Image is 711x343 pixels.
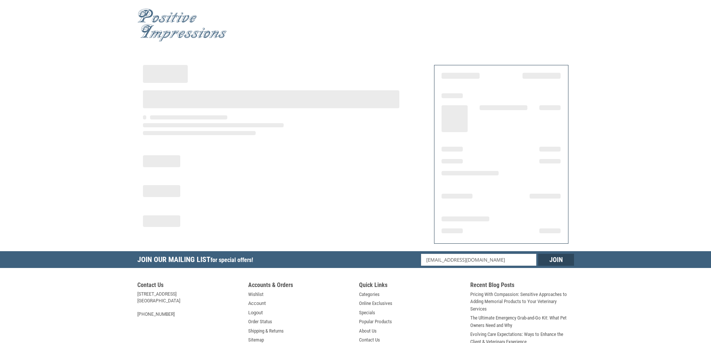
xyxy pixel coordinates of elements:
a: Pricing With Compassion: Sensitive Approaches to Adding Memorial Products to Your Veterinary Serv... [470,291,574,313]
img: Positive Impressions [137,9,227,42]
a: Logout [248,309,263,317]
a: Account [248,300,266,307]
h5: Quick Links [359,281,463,291]
a: Order Status [248,318,272,325]
a: Specials [359,309,375,317]
a: Shipping & Returns [248,327,284,335]
address: [STREET_ADDRESS] [GEOGRAPHIC_DATA] [PHONE_NUMBER] [137,291,241,318]
a: Online Exclusives [359,300,392,307]
input: Join [538,254,574,266]
h5: Recent Blog Posts [470,281,574,291]
h5: Join Our Mailing List [137,251,257,270]
h5: Contact Us [137,281,241,291]
a: The Ultimate Emergency Grab-and-Go Kit: What Pet Owners Need and Why [470,314,574,329]
span: for special offers! [211,256,253,264]
a: Popular Products [359,318,392,325]
h5: Accounts & Orders [248,281,352,291]
a: Wishlist [248,291,263,298]
a: About Us [359,327,377,335]
a: Categories [359,291,380,298]
input: Email [421,254,536,266]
